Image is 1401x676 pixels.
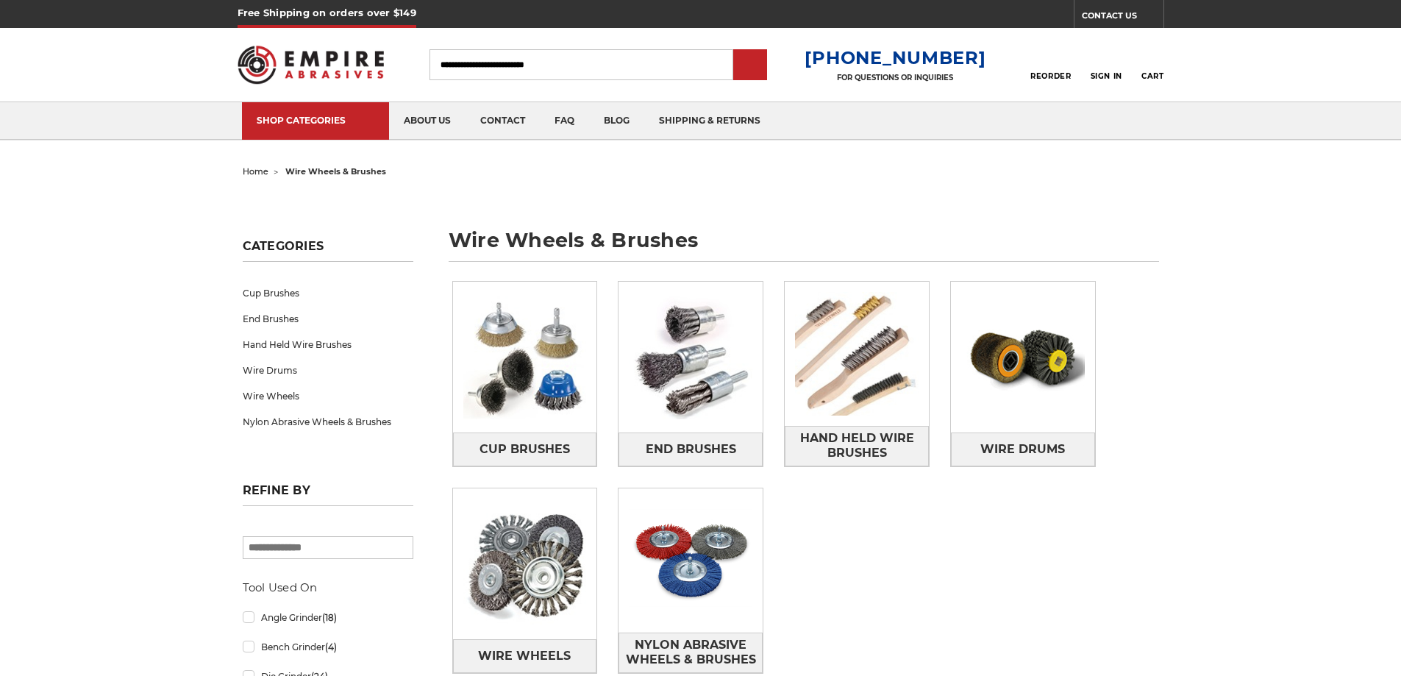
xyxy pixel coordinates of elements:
[243,383,413,409] a: Wire Wheels
[325,641,337,652] span: (4)
[805,47,985,68] a: [PHONE_NUMBER]
[1030,49,1071,80] a: Reorder
[322,612,337,623] span: (18)
[243,332,413,357] a: Hand Held Wire Brushes
[644,102,775,140] a: shipping & returns
[618,433,763,466] a: End Brushes
[619,633,762,672] span: Nylon Abrasive Wheels & Brushes
[453,492,597,636] img: Wire Wheels
[243,280,413,306] a: Cup Brushes
[243,239,413,262] h5: Categories
[1082,7,1163,28] a: CONTACT US
[951,433,1095,466] a: Wire Drums
[785,426,929,466] a: Hand Held Wire Brushes
[453,285,597,430] img: Cup Brushes
[805,73,985,82] p: FOR QUESTIONS OR INQUIRIES
[243,409,413,435] a: Nylon Abrasive Wheels & Brushes
[243,357,413,383] a: Wire Drums
[449,230,1159,262] h1: wire wheels & brushes
[540,102,589,140] a: faq
[735,51,765,80] input: Submit
[785,426,928,466] span: Hand Held Wire Brushes
[243,634,413,660] a: Bench Grinder
[243,579,413,597] h5: Tool Used On
[243,166,268,177] a: home
[618,633,763,673] a: Nylon Abrasive Wheels & Brushes
[1141,71,1163,81] span: Cart
[951,285,1095,430] img: Wire Drums
[646,437,736,462] span: End Brushes
[1030,71,1071,81] span: Reorder
[243,306,413,332] a: End Brushes
[466,102,540,140] a: contact
[618,285,763,430] img: End Brushes
[589,102,644,140] a: blog
[285,166,386,177] span: wire wheels & brushes
[389,102,466,140] a: about us
[1141,49,1163,81] a: Cart
[618,488,763,633] img: Nylon Abrasive Wheels & Brushes
[453,433,597,466] a: Cup Brushes
[980,437,1065,462] span: Wire Drums
[480,437,570,462] span: Cup Brushes
[453,639,597,672] a: Wire Wheels
[785,282,929,426] img: Hand Held Wire Brushes
[257,115,374,126] div: SHOP CATEGORIES
[238,36,385,93] img: Empire Abrasives
[243,605,413,630] a: Angle Grinder
[1091,71,1122,81] span: Sign In
[243,483,413,506] h5: Refine by
[478,644,571,669] span: Wire Wheels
